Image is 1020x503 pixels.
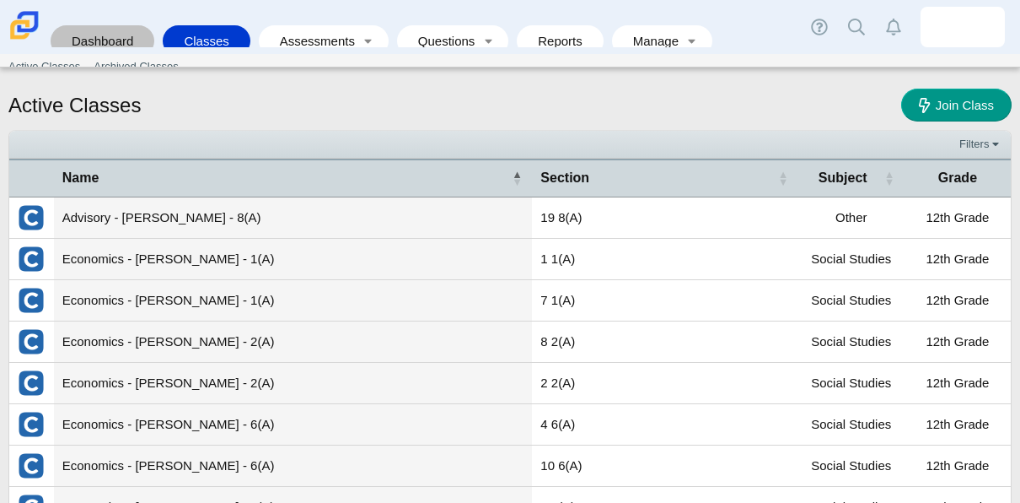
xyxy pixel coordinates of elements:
[798,404,905,446] td: Social Studies
[532,446,797,487] td: 10 6(A)
[798,446,905,487] td: Social Studies
[798,280,905,322] td: Social Studies
[905,446,1011,487] td: 12th Grade
[532,322,797,363] td: 8 2(A)
[905,322,1011,363] td: 12th Grade
[905,239,1011,280] td: 12th Grade
[778,160,788,196] span: Section : Activate to sort
[7,31,42,46] a: Carmen School of Science & Technology
[532,404,797,446] td: 4 6(A)
[18,370,45,397] img: External class connected through Clever
[405,25,476,57] a: Questions
[18,287,45,314] img: External class connected through Clever
[532,239,797,280] td: 1 1(A)
[54,446,533,487] td: Economics - [PERSON_NAME] - 6(A)
[905,363,1011,404] td: 12th Grade
[905,197,1011,239] td: 12th Grade
[18,246,45,273] img: External class connected through Clever
[512,160,522,196] span: Name : Activate to invert sorting
[798,197,905,239] td: Other
[8,91,141,120] h1: Active Classes
[936,98,994,112] span: Join Class
[62,170,99,185] span: Name
[476,25,500,57] a: Toggle expanded
[955,136,1007,153] a: Filters
[798,322,905,363] td: Social Studies
[798,363,905,404] td: Social Studies
[54,322,533,363] td: Economics - [PERSON_NAME] - 2(A)
[54,239,533,280] td: Economics - [PERSON_NAME] - 1(A)
[54,280,533,322] td: Economics - [PERSON_NAME] - 1(A)
[525,25,595,57] a: Reports
[905,404,1011,446] td: 12th Grade
[7,8,42,43] img: Carmen School of Science & Technology
[875,8,912,46] a: Alerts
[620,25,680,57] a: Manage
[54,363,533,404] td: Economics - [PERSON_NAME] - 2(A)
[532,280,797,322] td: 7 1(A)
[18,204,45,231] img: External class connected through Clever
[18,411,45,438] img: External class connected through Clever
[54,197,533,239] td: Advisory - [PERSON_NAME] - 8(A)
[87,54,185,79] a: Archived Classes
[540,170,589,185] span: Section
[171,25,241,57] a: Classes
[798,239,905,280] td: Social Studies
[357,25,380,57] a: Toggle expanded
[905,280,1011,322] td: 12th Grade
[949,14,976,41] img: jeffery.guse.8A8lUa
[901,89,1012,122] a: Join Class
[680,25,704,57] a: Toggle expanded
[18,328,45,355] img: External class connected through Clever
[884,160,894,196] span: Subject : Activate to sort
[532,363,797,404] td: 2 2(A)
[921,7,1005,47] a: jeffery.guse.8A8lUa
[18,452,45,479] img: External class connected through Clever
[59,25,146,57] a: Dashboard
[532,197,797,239] td: 19 8(A)
[819,170,867,185] span: Subject
[267,25,357,57] a: Assessments
[938,170,977,185] span: Grade
[54,404,533,446] td: Economics - [PERSON_NAME] - 6(A)
[2,54,87,79] a: Active Classes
